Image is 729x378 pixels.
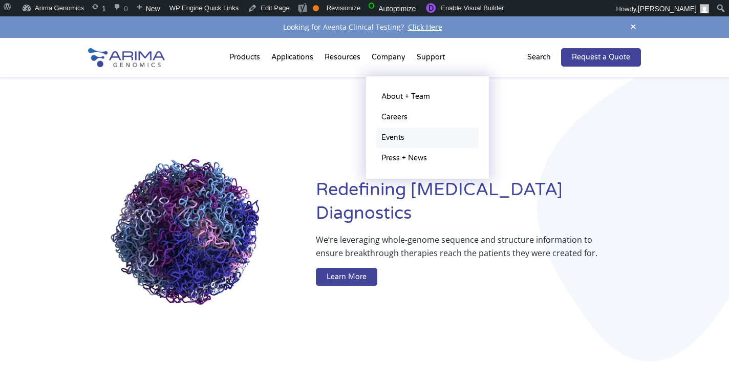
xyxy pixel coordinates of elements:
a: About + Team [376,87,479,107]
p: We’re leveraging whole-genome sequence and structure information to ensure breakthrough therapies... [316,233,600,268]
p: Search [527,51,551,64]
div: Looking for Aventa Clinical Testing? [88,20,641,34]
a: Click Here [404,22,446,32]
a: Careers [376,107,479,128]
div: OK [313,5,319,11]
a: Press + News [376,148,479,169]
h1: Redefining [MEDICAL_DATA] Diagnostics [316,178,641,233]
a: Events [376,128,479,148]
a: Learn More [316,268,377,286]
iframe: Chat Widget [678,329,729,378]
a: Request a Quote [561,48,641,67]
img: Arima-Genomics-logo [88,48,165,67]
span: [PERSON_NAME] [638,5,697,13]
